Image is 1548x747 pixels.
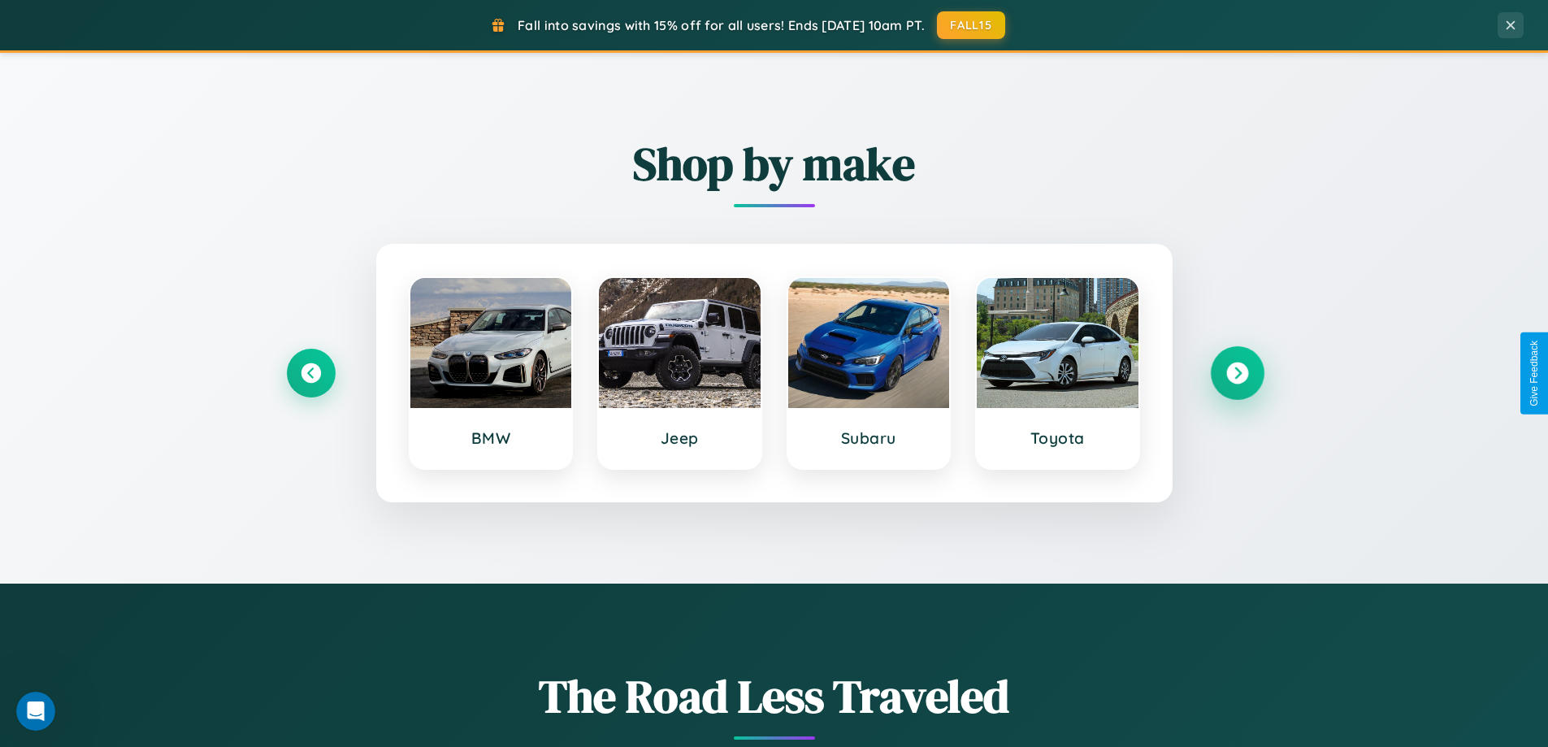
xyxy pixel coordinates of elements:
[804,428,934,448] h3: Subaru
[16,692,55,731] iframe: Intercom live chat
[427,428,556,448] h3: BMW
[287,132,1262,195] h2: Shop by make
[993,428,1122,448] h3: Toyota
[287,665,1262,727] h1: The Road Less Traveled
[1528,341,1540,406] div: Give Feedback
[937,11,1005,39] button: FALL15
[615,428,744,448] h3: Jeep
[518,17,925,33] span: Fall into savings with 15% off for all users! Ends [DATE] 10am PT.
